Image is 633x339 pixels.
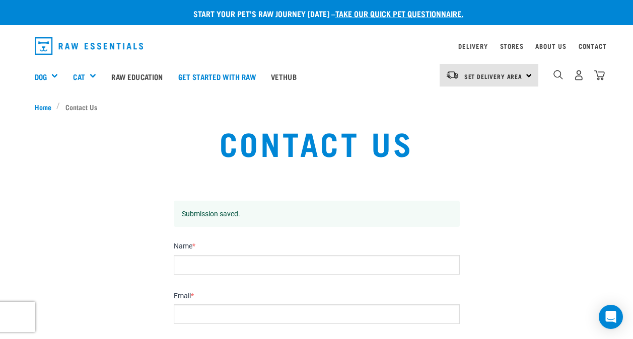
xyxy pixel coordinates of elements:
[535,44,566,48] a: About Us
[599,305,623,329] div: Open Intercom Messenger
[182,209,452,219] p: Submission saved.
[174,242,460,251] label: Name
[124,124,510,160] h1: Contact Us
[579,44,607,48] a: Contact
[553,70,563,79] img: home-icon-1@2x.png
[35,71,47,82] a: Dog
[27,33,607,59] nav: dropdown navigation
[35,102,599,112] nav: breadcrumbs
[594,70,605,80] img: home-icon@2x.png
[263,56,304,97] a: Vethub
[574,70,584,80] img: user.png
[35,102,57,112] a: Home
[335,11,463,16] a: take our quick pet questionnaire.
[446,70,459,79] img: van-moving.png
[464,74,523,78] span: Set Delivery Area
[174,292,460,301] label: Email
[458,44,487,48] a: Delivery
[500,44,524,48] a: Stores
[35,102,51,112] span: Home
[73,71,85,82] a: Cat
[104,56,170,97] a: Raw Education
[35,37,144,55] img: Raw Essentials Logo
[171,56,263,97] a: Get started with Raw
